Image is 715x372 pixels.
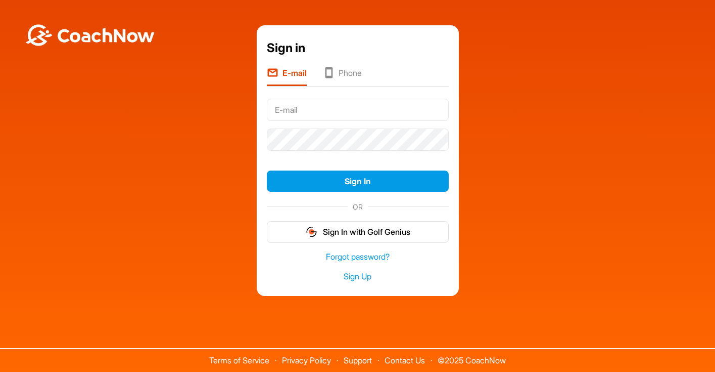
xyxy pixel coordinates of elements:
[209,355,269,365] a: Terms of Service
[305,226,318,238] img: gg_logo
[323,67,362,86] li: Phone
[267,251,449,263] a: Forgot password?
[348,201,368,212] span: OR
[433,349,511,364] span: © 2025 CoachNow
[385,355,425,365] a: Contact Us
[267,39,449,57] div: Sign in
[267,99,449,121] input: E-mail
[282,355,331,365] a: Privacy Policy
[344,355,372,365] a: Support
[267,171,449,192] button: Sign In
[267,271,449,282] a: Sign Up
[24,24,156,46] img: BwLJSsUCoWCh5upNqxVrqldRgqLPVwmV24tXu5FoVAoFEpwwqQ3VIfuoInZCoVCoTD4vwADAC3ZFMkVEQFDAAAAAElFTkSuQmCC
[267,221,449,243] button: Sign In with Golf Genius
[267,67,307,86] li: E-mail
